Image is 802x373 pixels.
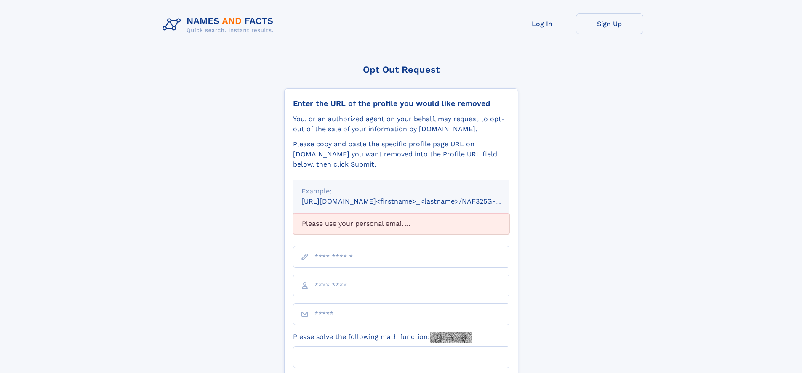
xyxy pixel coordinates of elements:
div: Please use your personal email ... [293,213,509,234]
div: Enter the URL of the profile you would like removed [293,99,509,108]
a: Sign Up [576,13,643,34]
div: You, or an authorized agent on your behalf, may request to opt-out of the sale of your informatio... [293,114,509,134]
div: Opt Out Request [284,64,518,75]
label: Please solve the following math function: [293,332,472,343]
div: Example: [301,186,501,196]
img: Logo Names and Facts [159,13,280,36]
small: [URL][DOMAIN_NAME]<firstname>_<lastname>/NAF325G-xxxxxxxx [301,197,525,205]
div: Please copy and paste the specific profile page URL on [DOMAIN_NAME] you want removed into the Pr... [293,139,509,169]
a: Log In [509,13,576,34]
